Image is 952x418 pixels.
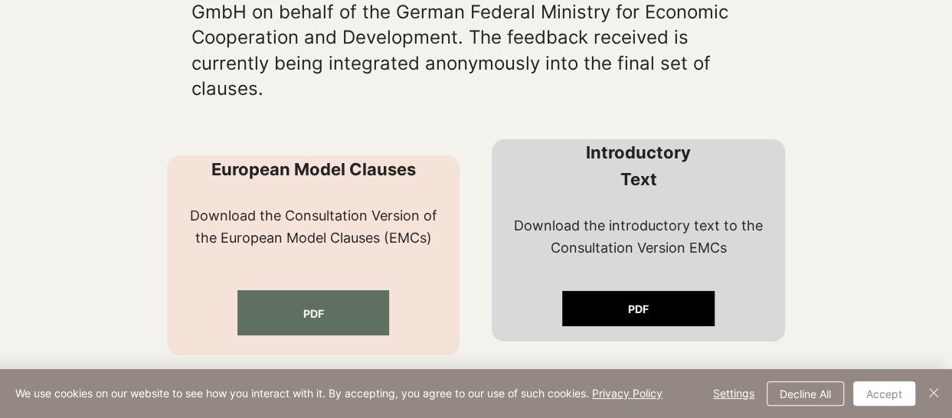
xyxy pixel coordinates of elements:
span: Introductory Text [586,142,691,189]
a: PDF [237,290,390,335]
a: PDF [562,291,715,326]
span: PDF [303,305,323,321]
a: Privacy Policy [592,387,662,400]
button: Accept [853,381,915,406]
span: Settings [713,382,754,405]
span: European Model Clauses [211,159,416,179]
button: Decline All [767,381,844,406]
span: Download the Consultation Version of the European Model Clauses (EMCs) [190,207,437,246]
img: Close [924,384,943,402]
span: Download the introductory text to the Consultation Version EMCs [514,217,763,256]
span: We use cookies on our website to see how you interact with it. By accepting, you agree to our use... [15,387,662,400]
button: Close [924,381,943,406]
span: PDF [628,301,649,316]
